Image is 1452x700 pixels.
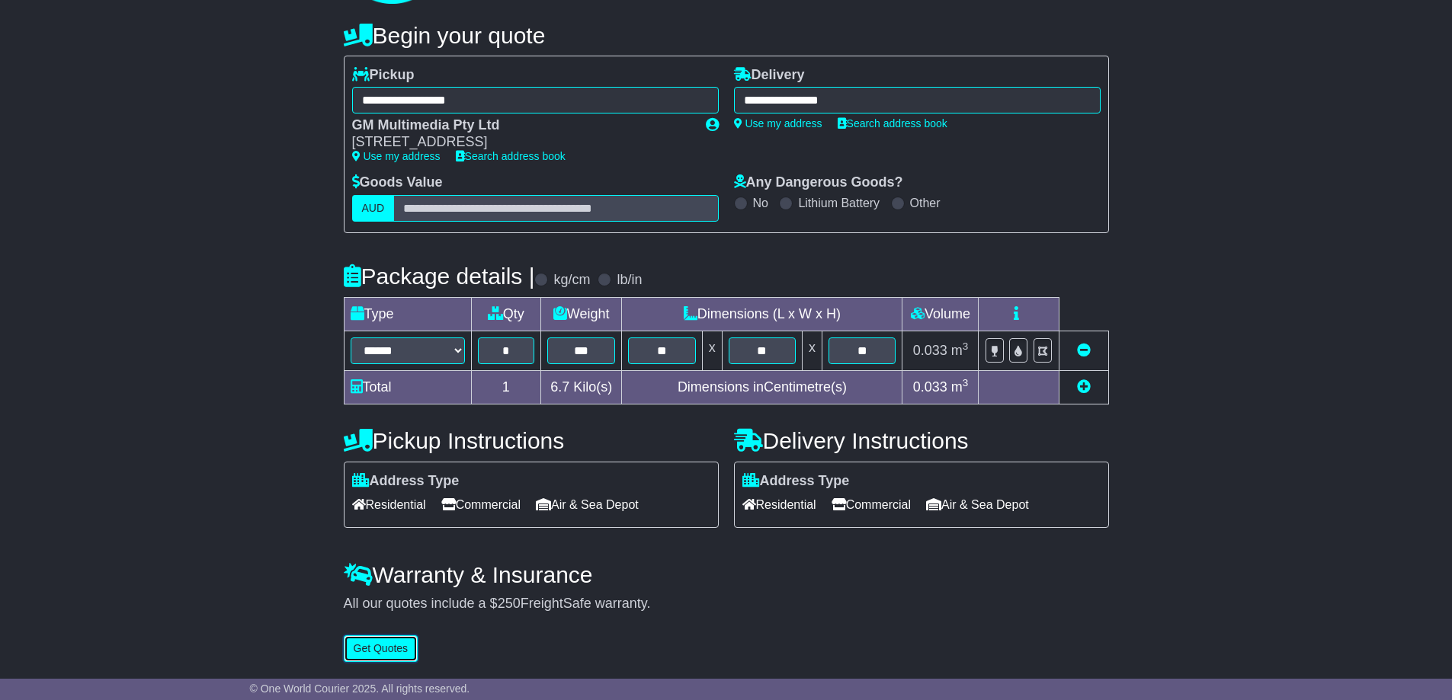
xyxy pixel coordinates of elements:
div: All our quotes include a $ FreightSafe warranty. [344,596,1109,612]
label: Goods Value [352,174,443,191]
label: Lithium Battery [798,196,880,210]
span: m [951,379,969,395]
a: Remove this item [1077,343,1091,358]
label: lb/in [617,272,642,289]
label: Address Type [352,473,460,490]
div: GM Multimedia Pty Ltd [352,117,691,134]
a: Search address book [456,150,566,162]
td: Type [344,297,471,331]
a: Use my address [734,117,822,129]
span: 0.033 [913,379,947,395]
td: Kilo(s) [541,370,622,404]
td: Weight [541,297,622,331]
sup: 3 [963,340,969,352]
span: m [951,343,969,358]
span: Residential [352,493,426,516]
button: Get Quotes [344,635,418,662]
h4: Begin your quote [344,23,1109,48]
label: Address Type [742,473,850,490]
td: x [803,331,822,370]
span: Commercial [832,493,911,516]
td: x [702,331,722,370]
h4: Pickup Instructions [344,428,719,453]
span: Residential [742,493,816,516]
td: Volume [902,297,979,331]
label: Any Dangerous Goods? [734,174,903,191]
h4: Package details | [344,264,535,289]
td: Dimensions in Centimetre(s) [622,370,902,404]
span: 6.7 [550,379,569,395]
span: Commercial [441,493,521,516]
label: kg/cm [553,272,590,289]
label: No [753,196,768,210]
span: Air & Sea Depot [536,493,639,516]
a: Add new item [1077,379,1091,395]
sup: 3 [963,377,969,388]
td: 1 [471,370,541,404]
span: © One World Courier 2025. All rights reserved. [250,682,470,695]
span: 250 [498,596,521,611]
td: Total [344,370,471,404]
label: Other [910,196,941,210]
td: Dimensions (L x W x H) [622,297,902,331]
span: Air & Sea Depot [926,493,1029,516]
h4: Warranty & Insurance [344,562,1109,587]
label: Delivery [734,67,805,84]
label: Pickup [352,67,415,84]
a: Use my address [352,150,441,162]
label: AUD [352,195,395,222]
a: Search address book [838,117,947,129]
td: Qty [471,297,541,331]
h4: Delivery Instructions [734,428,1109,453]
div: [STREET_ADDRESS] [352,134,691,151]
span: 0.033 [913,343,947,358]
